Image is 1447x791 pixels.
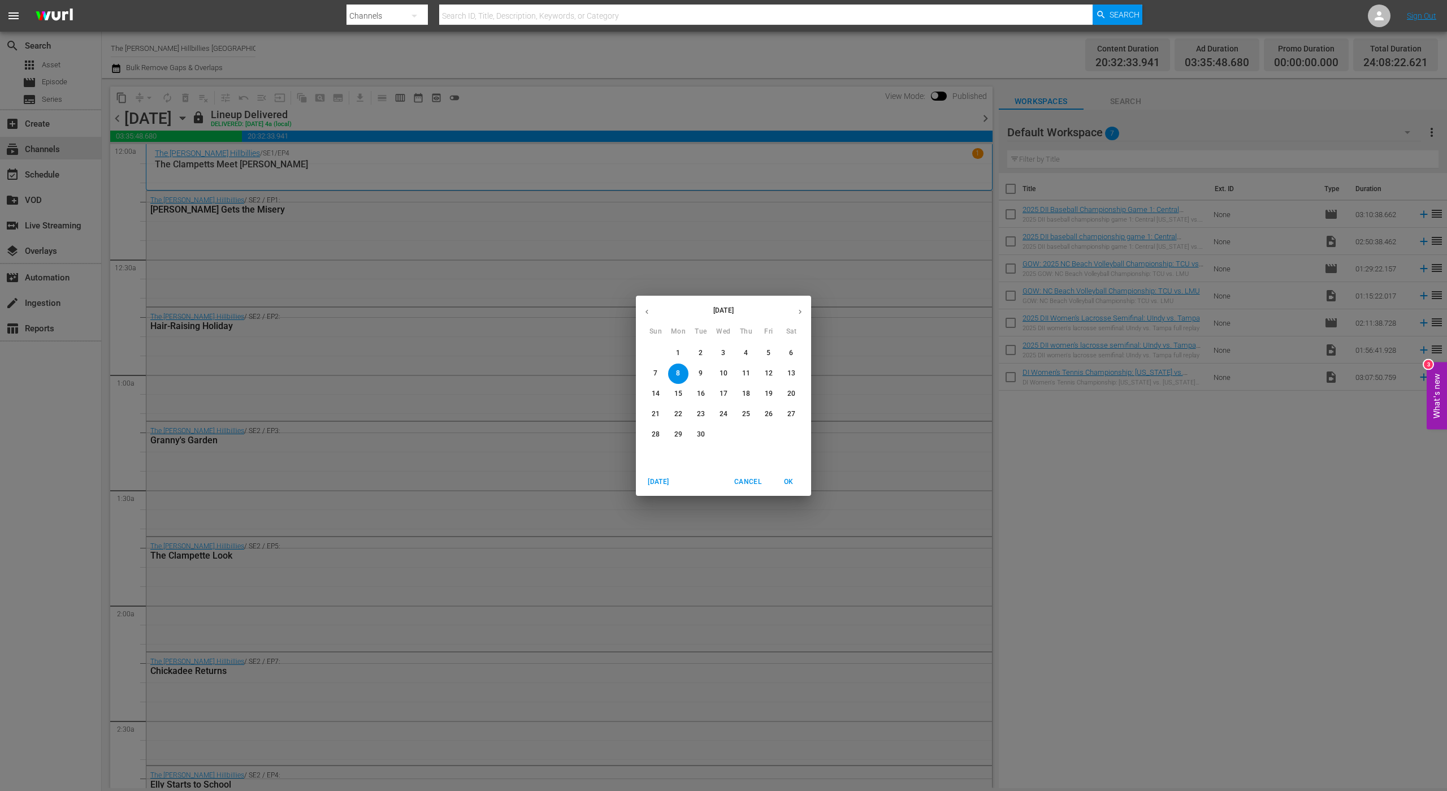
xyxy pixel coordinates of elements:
[674,430,682,439] p: 29
[668,364,688,384] button: 8
[27,3,81,29] img: ans4CAIJ8jUAAAAAAAAAAAAAAAAAAAAAAAAgQb4GAAAAAAAAAAAAAAAAAAAAAAAAJMjXAAAAAAAAAAAAAAAAAAAAAAAAgAT5G...
[759,343,779,364] button: 5
[691,425,711,445] button: 30
[742,409,750,419] p: 25
[781,343,802,364] button: 6
[645,425,666,445] button: 28
[652,409,660,419] p: 21
[640,473,677,491] button: [DATE]
[676,369,680,378] p: 8
[697,389,705,399] p: 16
[744,348,748,358] p: 4
[775,476,802,488] span: OK
[674,389,682,399] p: 15
[713,364,734,384] button: 10
[691,384,711,404] button: 16
[787,369,795,378] p: 13
[713,384,734,404] button: 17
[697,430,705,439] p: 30
[658,305,789,315] p: [DATE]
[668,343,688,364] button: 1
[734,476,761,488] span: Cancel
[645,384,666,404] button: 14
[781,364,802,384] button: 13
[676,348,680,358] p: 1
[736,384,756,404] button: 18
[720,369,727,378] p: 10
[1110,5,1140,25] span: Search
[766,348,770,358] p: 5
[720,389,727,399] p: 17
[736,364,756,384] button: 11
[697,409,705,419] p: 23
[765,369,773,378] p: 12
[713,326,734,338] span: Wed
[7,9,20,23] span: menu
[645,364,666,384] button: 7
[720,409,727,419] p: 24
[742,369,750,378] p: 11
[699,348,703,358] p: 2
[691,343,711,364] button: 2
[668,326,688,338] span: Mon
[721,348,725,358] p: 3
[742,389,750,399] p: 18
[787,409,795,419] p: 27
[1407,11,1436,20] a: Sign Out
[759,404,779,425] button: 26
[736,404,756,425] button: 25
[770,473,807,491] button: OK
[713,343,734,364] button: 3
[699,369,703,378] p: 9
[1424,360,1433,369] div: 3
[736,326,756,338] span: Thu
[691,364,711,384] button: 9
[765,389,773,399] p: 19
[765,409,773,419] p: 26
[781,384,802,404] button: 20
[759,326,779,338] span: Fri
[781,404,802,425] button: 27
[645,476,672,488] span: [DATE]
[652,389,660,399] p: 14
[759,384,779,404] button: 19
[787,389,795,399] p: 20
[653,369,657,378] p: 7
[668,384,688,404] button: 15
[736,343,756,364] button: 4
[713,404,734,425] button: 24
[668,404,688,425] button: 22
[789,348,793,358] p: 6
[1427,362,1447,429] button: Open Feedback Widget
[730,473,766,491] button: Cancel
[674,409,682,419] p: 22
[691,326,711,338] span: Tue
[652,430,660,439] p: 28
[781,326,802,338] span: Sat
[668,425,688,445] button: 29
[759,364,779,384] button: 12
[645,404,666,425] button: 21
[691,404,711,425] button: 23
[645,326,666,338] span: Sun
